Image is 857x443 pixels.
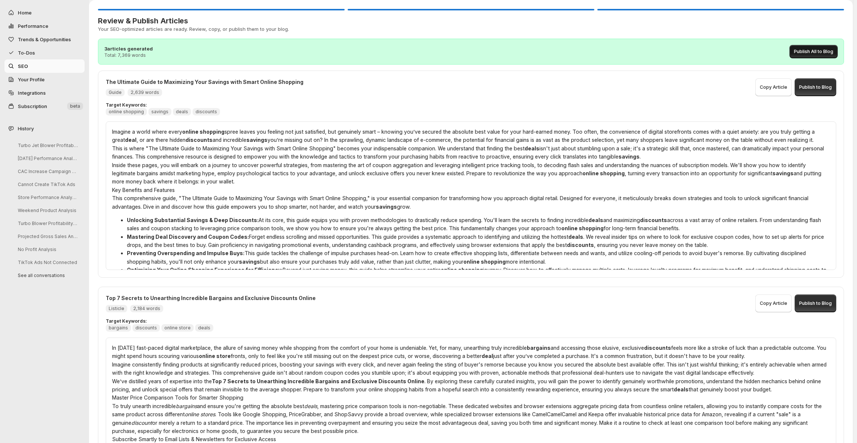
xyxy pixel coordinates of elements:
strong: deals [674,386,689,392]
button: TikTok Ads Not Connected [12,257,82,268]
strong: Top 7 Secrets to Unearthing Incredible Bargains and Exclusive Discounts Online [212,378,424,384]
p: Beyond just saving money, this guide helps streamline your entire journey. Discover how to effect... [127,266,830,283]
span: Publish All to Blog [794,49,833,55]
button: Subscription [4,100,85,113]
button: See all conversations [12,270,82,281]
span: Performance [18,23,48,29]
strong: savings [246,137,267,143]
button: Home [4,6,85,19]
span: Listicle [109,306,124,312]
h3: Master Price Comparison Tools for Smarter Shopping [112,394,830,402]
p: Imagine consistently finding products at significantly reduced prices, boosting your savings with... [112,361,830,377]
button: Publish to Blog [795,294,836,312]
strong: discounts [185,137,213,143]
strong: online shopping [561,225,604,231]
span: Home [18,10,32,16]
strong: savings [772,170,794,176]
span: discounts [196,109,217,115]
h4: Top 7 Secrets to Unearthing Incredible Bargains and Exclusive Discounts Online [106,294,755,302]
span: bargains [109,325,128,331]
h4: The Ultimate Guide to Maximizing Your Savings with Smart Online Shopping [106,78,755,86]
p: This comprehensive guide, "The Ultimate Guide to Maximizing Your Savings with Smart Online Shoppi... [112,194,830,211]
a: Integrations [4,86,85,100]
strong: bargains [527,345,551,351]
strong: savings [376,203,397,210]
p: This is where "The Ultimate Guide to Maximizing Your Savings with Smart Online Shopping" becomes ... [112,144,830,161]
span: To-Dos [18,50,35,56]
p: At its core, this guide equips you with proven methodologies to drastically reduce spending. You'... [127,216,830,233]
strong: online store [199,353,231,359]
p: In [DATE] fast-paced digital marketplace, the allure of saving money while shopping from the comf... [112,344,830,361]
button: [DATE] Performance Analysis [12,153,82,164]
p: Total: 7,369 words [104,52,153,58]
strong: discounts [644,345,671,351]
strong: Mastering Deal Discovery and Coupon Codes: [127,234,249,240]
strong: Optimizing Your Online Shopping Experience for Efficiency: [127,267,283,273]
button: Projected Gross Sales Analysis [12,231,82,242]
button: Publish to Blog [795,78,836,96]
em: deals [304,403,317,409]
span: deals [198,325,210,331]
strong: discounts [640,217,667,223]
strong: online shopping [441,267,483,273]
span: History [18,125,34,132]
p: To truly unearth incredible and ensure you're getting the absolute best , mastering price compari... [112,402,830,436]
button: Publish All to Blog [789,45,838,58]
strong: savings [618,153,640,160]
em: bargains [176,403,197,409]
span: savings [151,109,168,115]
span: Trends & Opportunities [18,36,71,42]
em: online stores [185,411,215,417]
span: Publish to Blog [799,84,832,90]
h3: Review & Publish Articles [98,16,844,25]
span: deals [176,109,188,115]
strong: deals [568,234,583,240]
button: Copy Article [755,78,792,96]
strong: deals [525,145,539,152]
p: Target Keywords: [106,102,836,108]
span: discounts [135,325,157,331]
span: Guide [109,89,122,95]
p: Imagine a world where every spree leaves you feeling not just satisfied, but genuinely smart – kn... [112,128,830,144]
strong: Unlocking Substantial Savings & Deep Discounts: [127,217,259,223]
a: Your Profile [4,73,85,86]
p: Forget endless scrolling and missed opportunities. This guide provides a systematic approach to i... [127,233,830,250]
strong: deals [588,217,603,223]
button: Weekend Product Analysis [12,205,82,216]
strong: deal [482,353,493,359]
strong: online shopping [182,128,224,135]
strong: discounts [567,242,594,248]
h2: Key Benefits and Features [112,186,830,194]
span: 2,639 words [131,89,159,95]
button: Turbo Blower Profitability Analysis [12,218,82,229]
span: online shopping [109,109,144,115]
em: discount [131,420,152,426]
strong: online shopping [463,258,506,265]
strong: deal [125,137,137,143]
span: beta [70,103,80,109]
span: Copy Article [760,300,787,306]
span: SEO [18,63,28,69]
span: online store [164,325,191,331]
p: Your SEO-optimized articles are ready. Review, copy, or publish them to your blog. [98,25,844,33]
p: This guide tackles the challenge of impulse purchases head-on. Learn how to create effective shop... [127,249,830,266]
button: No Profit Analysis [12,244,82,255]
p: Target Keywords: [106,318,836,324]
button: Store Performance Analysis & Suggestions [12,192,82,203]
button: Performance [4,19,85,33]
strong: online shopping [582,170,625,176]
button: To-Dos [4,46,85,59]
strong: savings [239,258,260,265]
span: Subscription [18,103,47,109]
a: SEO [4,59,85,73]
span: Integrations [18,90,46,96]
strong: Preventing Overspending and Impulse Buys: [127,250,244,256]
button: CAC Increase Campaign Analysis [12,166,82,177]
span: Your Profile [18,76,45,82]
p: Inside these pages, you will embark on a journey to uncover powerful strategies, from mastering t... [112,161,830,186]
button: Trends & Opportunities [4,33,85,46]
span: 2,184 words [133,306,160,312]
button: Cannot Create TikTok Ads [12,179,82,190]
p: We’ve distilled years of expertise into the . By exploring these carefully curated insights, you ... [112,377,830,394]
span: Publish to Blog [799,300,832,306]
